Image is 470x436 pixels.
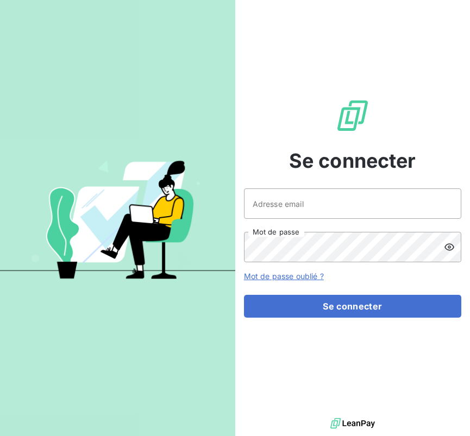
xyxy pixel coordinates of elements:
[244,188,461,219] input: placeholder
[335,98,370,133] img: Logo LeanPay
[244,271,324,281] a: Mot de passe oublié ?
[330,415,375,432] img: logo
[244,295,461,318] button: Se connecter
[289,146,416,175] span: Se connecter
